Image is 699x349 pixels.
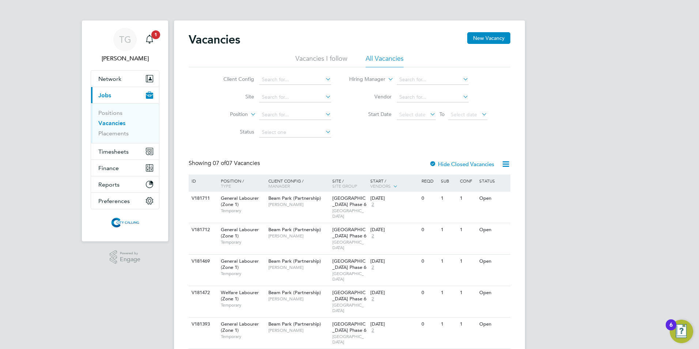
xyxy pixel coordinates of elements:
input: Search for... [259,110,331,120]
span: 1 [151,30,160,39]
div: 1 [458,286,477,300]
span: Type [221,183,231,189]
span: Manager [268,183,290,189]
div: 0 [420,255,439,268]
span: General Labourer (Zone 1) [221,258,259,270]
div: 6 [669,325,673,334]
span: Temporary [221,334,265,339]
span: Temporary [221,271,265,277]
div: [DATE] [370,290,418,296]
span: [GEOGRAPHIC_DATA] [332,302,367,314]
div: 0 [420,286,439,300]
div: Status [477,174,509,187]
div: 1 [439,255,458,268]
span: Vendors [370,183,391,189]
span: 07 Vacancies [213,160,260,167]
div: V181472 [190,286,215,300]
span: To [437,109,447,119]
button: New Vacancy [467,32,510,44]
div: Conf [458,174,477,187]
label: Site [212,93,254,100]
span: 2 [370,296,375,302]
span: Beam Park (Partnership) [268,195,321,201]
div: V181711 [190,192,215,205]
input: Search for... [259,92,331,102]
div: 1 [439,286,458,300]
div: Sub [439,174,458,187]
label: Start Date [349,111,392,117]
div: [DATE] [370,321,418,327]
div: V181469 [190,255,215,268]
span: [PERSON_NAME] [268,296,329,302]
div: 1 [439,223,458,237]
div: Start / [369,174,420,193]
button: Finance [91,160,159,176]
label: Vendor [349,93,392,100]
span: [GEOGRAPHIC_DATA] [332,334,367,345]
div: Open [477,192,509,205]
div: 0 [420,223,439,237]
span: [GEOGRAPHIC_DATA] [332,208,367,219]
label: Position [206,111,248,118]
input: Search for... [397,75,469,85]
label: Hide Closed Vacancies [429,161,494,168]
span: Welfare Labourer (Zone 1) [221,289,259,302]
span: Engage [120,256,140,263]
div: 1 [458,318,477,331]
span: 2 [370,264,375,271]
div: 0 [420,318,439,331]
span: [GEOGRAPHIC_DATA] Phase 6 [332,321,366,333]
span: Jobs [98,92,111,99]
span: [GEOGRAPHIC_DATA] Phase 6 [332,258,366,270]
span: Beam Park (Partnership) [268,321,321,327]
div: Reqd [420,174,439,187]
span: Finance [98,165,119,172]
div: 1 [439,192,458,205]
span: [PERSON_NAME] [268,202,329,207]
div: Position / [215,174,267,192]
input: Search for... [397,92,469,102]
span: General Labourer (Zone 1) [221,195,259,207]
span: Beam Park (Partnership) [268,258,321,264]
span: Powered by [120,250,140,256]
img: citycalling-logo-retina.png [109,217,141,228]
div: V181393 [190,318,215,331]
input: Select one [259,127,331,138]
span: Reports [98,181,120,188]
span: [PERSON_NAME] [268,327,329,333]
span: [GEOGRAPHIC_DATA] Phase 6 [332,195,366,207]
button: Jobs [91,87,159,103]
span: Select date [451,111,477,118]
div: Open [477,255,509,268]
nav: Main navigation [82,20,168,241]
span: [PERSON_NAME] [268,233,329,239]
label: Hiring Manager [343,76,385,83]
div: Site / [330,174,369,192]
div: [DATE] [370,258,418,264]
div: Open [477,286,509,300]
span: Beam Park (Partnership) [268,289,321,296]
span: 07 of [213,160,226,167]
h2: Vacancies [189,32,240,47]
span: Temporary [221,239,265,245]
span: [GEOGRAPHIC_DATA] [332,239,367,251]
li: Vacancies I follow [295,54,347,67]
div: Jobs [91,103,159,143]
span: [GEOGRAPHIC_DATA] Phase 6 [332,226,366,239]
button: Timesheets [91,143,159,160]
span: Temporary [221,302,265,308]
a: Positions [98,109,122,116]
li: All Vacancies [366,54,404,67]
div: V181712 [190,223,215,237]
div: Open [477,223,509,237]
a: Vacancies [98,120,125,127]
span: 2 [370,327,375,334]
div: 1 [458,192,477,205]
div: [DATE] [370,227,418,233]
button: Reports [91,176,159,192]
input: Search for... [259,75,331,85]
span: General Labourer (Zone 1) [221,226,259,239]
span: 2 [370,233,375,239]
a: 1 [142,28,157,51]
button: Network [91,71,159,87]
